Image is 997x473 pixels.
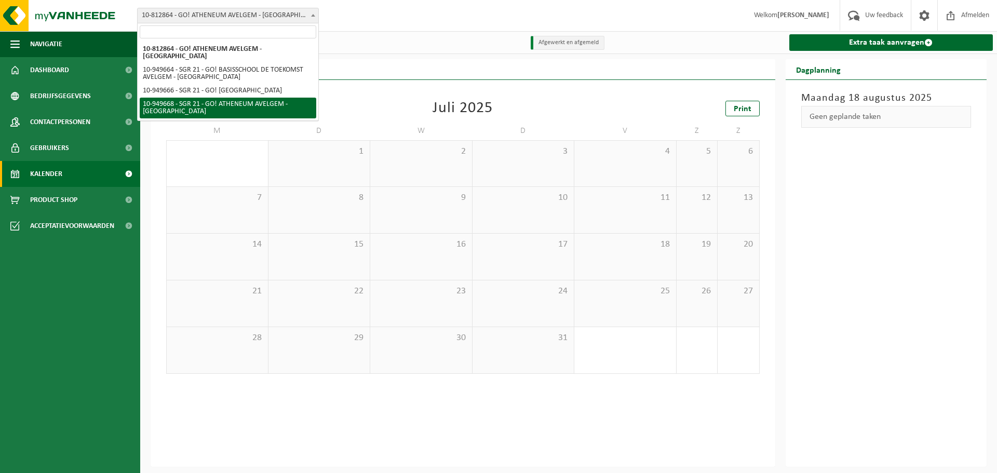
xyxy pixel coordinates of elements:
[682,146,712,157] span: 5
[473,121,575,140] td: D
[786,59,851,79] h2: Dagplanning
[580,239,671,250] span: 18
[274,286,365,297] span: 22
[677,121,718,140] td: Z
[580,146,671,157] span: 4
[580,286,671,297] span: 25
[274,332,365,344] span: 29
[172,332,263,344] span: 28
[531,36,604,50] li: Afgewerkt en afgemeld
[580,192,671,204] span: 11
[30,213,114,239] span: Acceptatievoorwaarden
[138,8,318,23] span: 10-812864 - GO! ATHENEUM AVELGEM - AVELGEM
[140,98,316,118] li: 10-949668 - SGR 21 - GO! ATHENEUM AVELGEM - [GEOGRAPHIC_DATA]
[30,31,62,57] span: Navigatie
[723,192,753,204] span: 13
[682,192,712,204] span: 12
[172,192,263,204] span: 7
[30,161,62,187] span: Kalender
[478,286,569,297] span: 24
[723,286,753,297] span: 27
[734,105,751,113] span: Print
[268,121,371,140] td: D
[172,239,263,250] span: 14
[478,332,569,344] span: 31
[30,57,69,83] span: Dashboard
[166,121,268,140] td: M
[375,332,467,344] span: 30
[274,146,365,157] span: 1
[801,106,972,128] div: Geen geplande taken
[274,192,365,204] span: 8
[478,192,569,204] span: 10
[725,101,760,116] a: Print
[433,101,493,116] div: Juli 2025
[682,239,712,250] span: 19
[718,121,759,140] td: Z
[274,239,365,250] span: 15
[682,286,712,297] span: 26
[375,239,467,250] span: 16
[574,121,677,140] td: V
[140,84,316,98] li: 10-949666 - SGR 21 - GO! [GEOGRAPHIC_DATA]
[140,43,316,63] li: 10-812864 - GO! ATHENEUM AVELGEM - [GEOGRAPHIC_DATA]
[137,8,319,23] span: 10-812864 - GO! ATHENEUM AVELGEM - AVELGEM
[801,90,972,106] h3: Maandag 18 augustus 2025
[172,286,263,297] span: 21
[30,83,91,109] span: Bedrijfsgegevens
[789,34,993,51] a: Extra taak aanvragen
[777,11,829,19] strong: [PERSON_NAME]
[478,239,569,250] span: 17
[375,146,467,157] span: 2
[723,146,753,157] span: 6
[375,286,467,297] span: 23
[140,63,316,84] li: 10-949664 - SGR 21 - GO! BASISSCHOOL DE TOEKOMST AVELGEM - [GEOGRAPHIC_DATA]
[30,187,77,213] span: Product Shop
[30,109,90,135] span: Contactpersonen
[370,121,473,140] td: W
[30,135,69,161] span: Gebruikers
[478,146,569,157] span: 3
[723,239,753,250] span: 20
[375,192,467,204] span: 9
